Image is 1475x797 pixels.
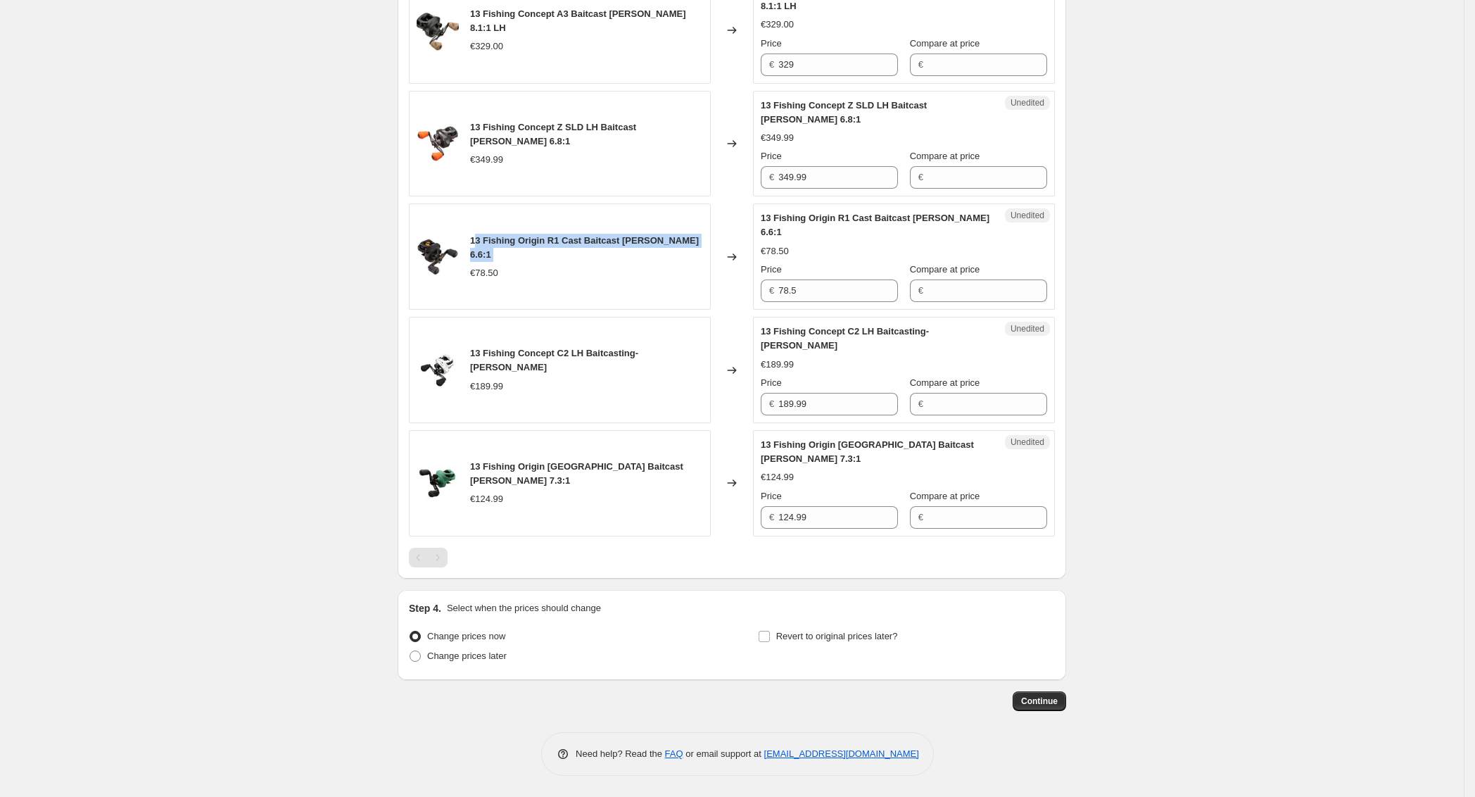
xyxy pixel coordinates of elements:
span: € [769,172,774,182]
span: Price [761,38,782,49]
span: € [918,398,923,409]
span: Unedited [1011,323,1044,334]
span: 13 Fishing Concept Z SLD LH Baitcast [PERSON_NAME] 6.8:1 [761,100,927,125]
span: 13 Fishing Origin [GEOGRAPHIC_DATA] Baitcast [PERSON_NAME] 7.3:1 [470,461,683,486]
img: 126019NO_1_976c7130-732e-4abf-97ba-ae99261a7336_80x.webp [417,123,459,165]
h2: Step 4. [409,601,441,615]
a: [EMAIL_ADDRESS][DOMAIN_NAME] [764,748,919,759]
span: 13 Fishing Concept C2 LH Baitcasting-[PERSON_NAME] [470,348,638,372]
span: Need help? Read the [576,748,665,759]
span: Unedited [1011,210,1044,221]
span: Unedited [1011,97,1044,108]
button: Continue [1013,691,1066,711]
span: € [769,59,774,70]
div: €124.99 [470,492,503,506]
span: Continue [1021,696,1058,707]
span: € [769,285,774,296]
div: €124.99 [761,470,794,484]
img: 135642NOr_1_69c79522-fead-4385-8c25-10dfe59f9ef5_80x.jpg [417,236,459,278]
span: Price [761,264,782,275]
span: Compare at price [910,491,980,501]
div: €349.99 [761,131,794,145]
span: 13 Fishing Origin [GEOGRAPHIC_DATA] Baitcast [PERSON_NAME] 7.3:1 [761,439,974,464]
span: 13 Fishing Concept Z SLD LH Baitcast [PERSON_NAME] 6.8:1 [470,122,636,146]
div: €329.00 [470,39,503,54]
span: € [918,172,923,182]
div: €78.50 [470,266,498,280]
span: € [918,512,923,522]
span: 13 Fishing Concept C2 LH Baitcasting-[PERSON_NAME] [761,326,929,351]
span: 13 Fishing Concept A3 Baitcast [PERSON_NAME] 8.1:1 LH [470,8,686,33]
div: €78.50 [761,244,789,258]
span: Revert to original prices later? [776,631,898,641]
div: €329.00 [761,18,794,32]
div: €189.99 [470,379,503,394]
span: Price [761,377,782,388]
span: Unedited [1011,437,1044,448]
span: 13 Fishing Origin R1 Cast Baitcast [PERSON_NAME] 6.6:1 [470,235,699,260]
span: Compare at price [910,38,980,49]
span: Compare at price [910,151,980,161]
span: 13 Fishing Origin R1 Cast Baitcast [PERSON_NAME] 6.6:1 [761,213,989,237]
span: Compare at price [910,377,980,388]
span: € [918,285,923,296]
img: OTX73LH_bb0a30a4-1388-4142-9357-0d212e2c6cea_80x.jpg [417,462,459,504]
a: FAQ [665,748,683,759]
span: € [769,512,774,522]
p: Select when the prices should change [447,601,601,615]
span: Price [761,491,782,501]
div: €349.99 [470,153,503,167]
span: Change prices now [427,631,505,641]
span: Compare at price [910,264,980,275]
span: Price [761,151,782,161]
span: € [918,59,923,70]
span: € [769,398,774,409]
span: Change prices later [427,651,507,661]
img: CA3-8.1-LH_109d6a1c-fbb2-4849-8be5-345fdd8b9794_80x.jpg [417,9,459,51]
div: €189.99 [761,358,794,372]
img: C283LH_eb6f6aaf-4a4b-4686-8a0a-d8afa60a75dc_80x.jpg [417,349,459,391]
nav: Pagination [409,548,448,567]
span: or email support at [683,748,764,759]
